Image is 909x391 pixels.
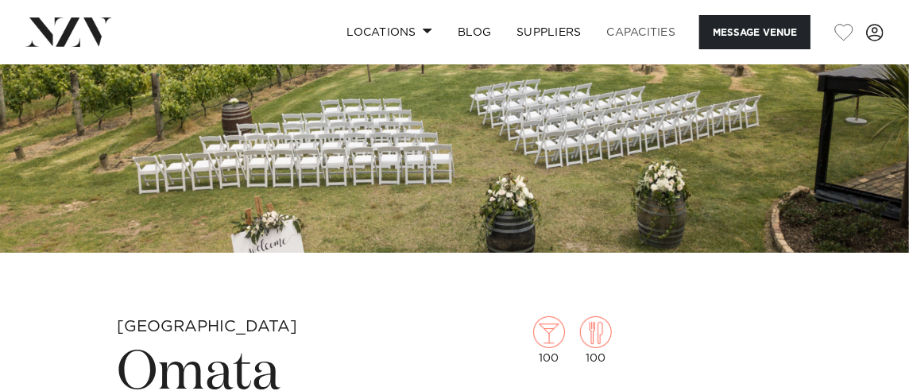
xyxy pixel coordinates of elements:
[25,17,112,46] img: nzv-logo.png
[334,15,445,49] a: Locations
[580,316,612,364] div: 100
[504,15,594,49] a: SUPPLIERS
[533,316,565,348] img: cocktail.png
[580,316,612,348] img: dining.png
[594,15,689,49] a: Capacities
[533,316,565,364] div: 100
[117,319,297,335] small: [GEOGRAPHIC_DATA]
[445,15,504,49] a: BLOG
[699,15,810,49] button: Message Venue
